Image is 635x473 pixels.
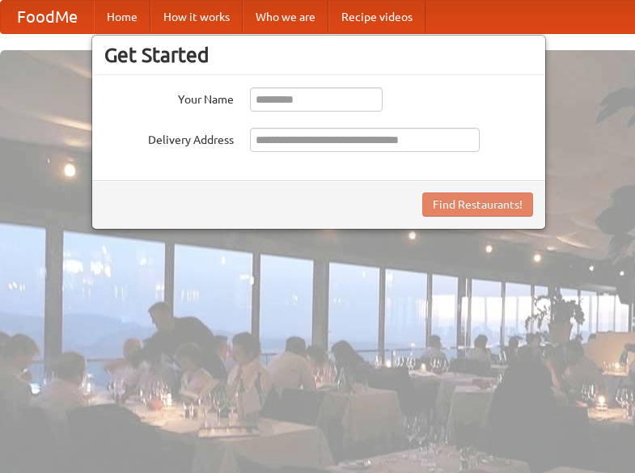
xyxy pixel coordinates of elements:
[94,1,150,33] a: Home
[104,128,234,148] label: Delivery Address
[150,1,243,33] a: How it works
[328,1,425,33] a: Recipe videos
[104,43,533,67] h3: Get Started
[243,1,328,33] a: Who we are
[1,1,94,33] a: FoodMe
[422,192,533,217] button: Find Restaurants!
[104,87,234,108] label: Your Name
